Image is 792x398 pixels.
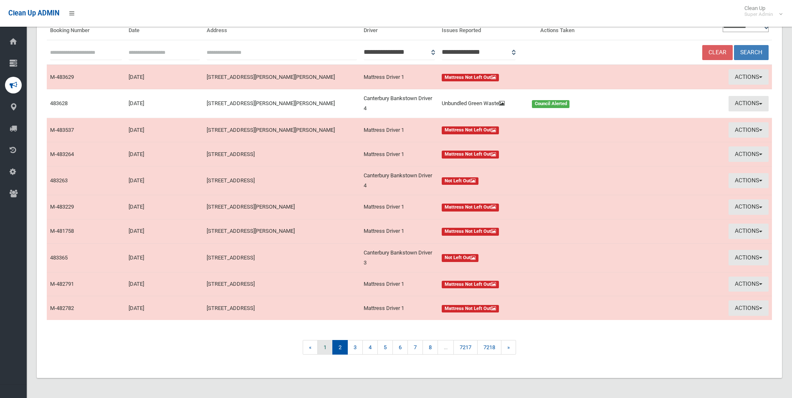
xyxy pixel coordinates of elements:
[442,98,612,108] a: Unbundled Green Waste Council Alerted
[729,69,769,85] button: Actions
[442,72,612,82] a: Mattress Not Left Out
[125,296,204,320] td: [DATE]
[125,219,204,243] td: [DATE]
[125,272,204,296] td: [DATE]
[744,11,773,18] small: Super Admin
[360,17,439,40] th: Driver
[203,243,360,272] td: [STREET_ADDRESS]
[407,340,423,355] a: 7
[442,253,612,263] a: Not Left Out
[442,228,499,236] span: Mattress Not Left Out
[360,296,439,320] td: Mattress Driver 1
[203,296,360,320] td: [STREET_ADDRESS]
[50,228,74,234] a: M-481758
[203,166,360,195] td: [STREET_ADDRESS]
[50,254,68,261] a: 483365
[125,195,204,219] td: [DATE]
[360,272,439,296] td: Mattress Driver 1
[729,250,769,265] button: Actions
[125,17,204,40] th: Date
[50,74,74,80] a: M-483629
[203,272,360,296] td: [STREET_ADDRESS]
[442,226,612,236] a: Mattress Not Left Out
[8,9,59,17] span: Clean Up ADMIN
[442,151,499,159] span: Mattress Not Left Out
[50,305,74,311] a: M-482782
[125,89,204,118] td: [DATE]
[50,281,74,287] a: M-482791
[729,173,769,189] button: Actions
[729,199,769,215] button: Actions
[317,340,333,355] a: 1
[729,146,769,162] button: Actions
[203,142,360,166] td: [STREET_ADDRESS]
[360,195,439,219] td: Mattress Driver 1
[729,96,769,111] button: Actions
[360,243,439,272] td: Canterbury Bankstown Driver 3
[442,126,499,134] span: Mattress Not Left Out
[392,340,408,355] a: 6
[125,65,204,89] td: [DATE]
[360,118,439,142] td: Mattress Driver 1
[442,177,478,185] span: Not Left Out
[203,89,360,118] td: [STREET_ADDRESS][PERSON_NAME][PERSON_NAME]
[50,151,74,157] a: M-483264
[438,340,454,355] span: ...
[438,17,537,40] th: Issues Reported
[729,277,769,292] button: Actions
[442,125,612,135] a: Mattress Not Left Out
[377,340,393,355] a: 5
[442,305,499,313] span: Mattress Not Left Out
[47,17,125,40] th: Booking Number
[125,166,204,195] td: [DATE]
[50,100,68,106] a: 483628
[303,340,318,355] a: «
[453,340,478,355] a: 7217
[360,166,439,195] td: Canterbury Bankstown Driver 4
[360,65,439,89] td: Mattress Driver 1
[437,98,527,108] div: Unbundled Green Waste
[50,177,68,184] a: 483263
[442,202,612,212] a: Mattress Not Left Out
[442,254,478,262] span: Not Left Out
[360,219,439,243] td: Mattress Driver 1
[442,149,612,159] a: Mattress Not Left Out
[442,74,499,82] span: Mattress Not Left Out
[729,224,769,239] button: Actions
[125,142,204,166] td: [DATE]
[442,281,499,289] span: Mattress Not Left Out
[442,176,612,186] a: Not Left Out
[203,195,360,219] td: [STREET_ADDRESS][PERSON_NAME]
[203,118,360,142] td: [STREET_ADDRESS][PERSON_NAME][PERSON_NAME]
[125,118,204,142] td: [DATE]
[360,89,439,118] td: Canterbury Bankstown Driver 4
[423,340,438,355] a: 8
[50,204,74,210] a: M-483229
[203,17,360,40] th: Address
[501,340,516,355] a: »
[729,122,769,138] button: Actions
[537,17,615,40] th: Actions Taken
[50,127,74,133] a: M-483537
[740,5,782,18] span: Clean Up
[362,340,378,355] a: 4
[332,340,348,355] span: 2
[125,243,204,272] td: [DATE]
[442,279,612,289] a: Mattress Not Left Out
[532,100,570,108] span: Council Alerted
[442,303,612,313] a: Mattress Not Left Out
[734,45,769,60] button: Search
[360,142,439,166] td: Mattress Driver 1
[477,340,501,355] a: 7218
[203,219,360,243] td: [STREET_ADDRESS][PERSON_NAME]
[203,65,360,89] td: [STREET_ADDRESS][PERSON_NAME][PERSON_NAME]
[702,45,733,60] a: Clear
[347,340,363,355] a: 3
[729,300,769,316] button: Actions
[442,204,499,212] span: Mattress Not Left Out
